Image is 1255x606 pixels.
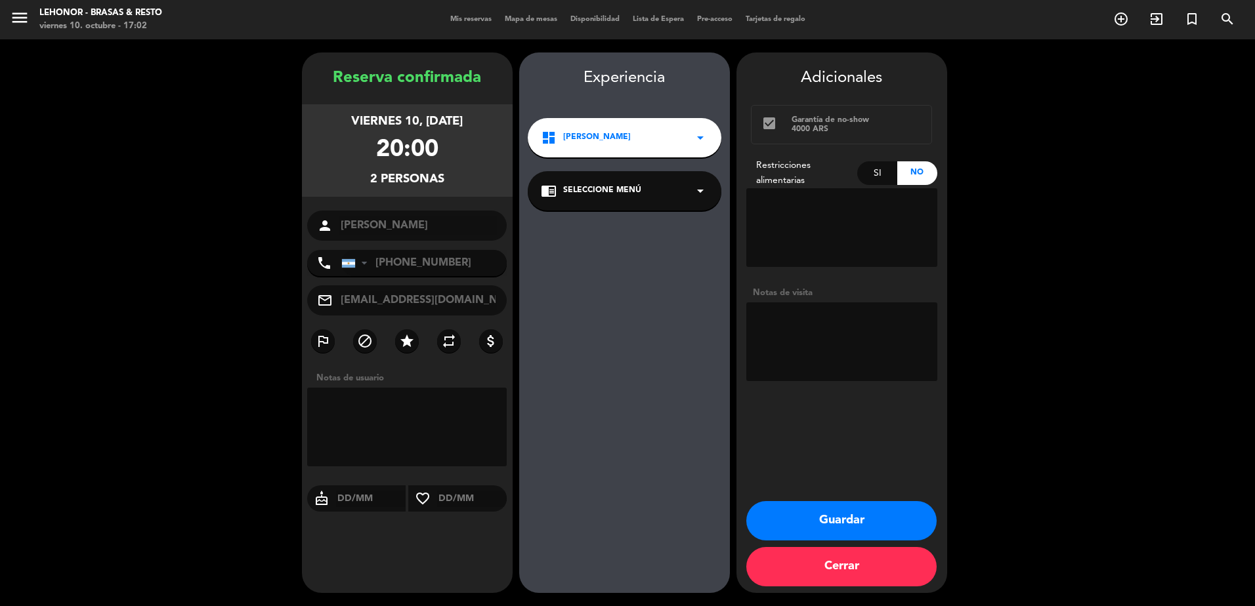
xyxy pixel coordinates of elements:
div: 20:00 [376,131,438,170]
span: Disponibilidad [564,16,626,23]
i: outlined_flag [315,333,331,349]
i: menu [10,8,30,28]
div: Notas de visita [746,286,937,300]
i: block [357,333,373,349]
div: viernes 10. octubre - 17:02 [39,20,162,33]
i: person [317,218,333,233]
i: mail_outline [317,293,333,308]
i: add_circle_outline [1113,11,1129,27]
span: Mis reservas [444,16,498,23]
i: attach_money [483,333,499,349]
i: cake [307,491,336,506]
i: star [399,333,415,349]
span: [PERSON_NAME] [563,131,631,144]
i: favorite_border [408,491,437,506]
div: No [897,161,937,185]
div: Experiencia [519,66,730,91]
i: dashboard [541,130,557,146]
div: 2 personas [370,170,444,189]
button: Cerrar [746,547,937,586]
button: menu [10,8,30,32]
div: Notas de usuario [310,371,513,385]
div: Reserva confirmada [302,66,513,91]
div: Adicionales [746,66,937,91]
input: DD/MM [336,491,406,507]
span: Seleccione Menú [563,184,641,197]
i: repeat [441,333,457,349]
div: 4000 ARS [792,125,922,134]
i: chrome_reader_mode [541,183,557,199]
span: Lista de Espera [626,16,691,23]
input: DD/MM [437,491,507,507]
div: Restricciones alimentarias [746,158,858,188]
div: Lehonor - Brasas & Resto [39,7,162,20]
button: Guardar [746,501,937,540]
span: Pre-acceso [691,16,739,23]
div: Argentina: +54 [342,251,372,275]
i: phone [316,255,332,271]
div: Garantía de no-show [792,115,922,125]
div: Si [857,161,897,185]
span: Tarjetas de regalo [739,16,812,23]
div: viernes 10, [DATE] [351,112,463,131]
i: turned_in_not [1184,11,1200,27]
i: search [1220,11,1235,27]
span: Mapa de mesas [498,16,564,23]
i: arrow_drop_down [692,183,708,199]
i: check_box [761,115,777,131]
i: arrow_drop_down [692,130,708,146]
i: exit_to_app [1149,11,1164,27]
